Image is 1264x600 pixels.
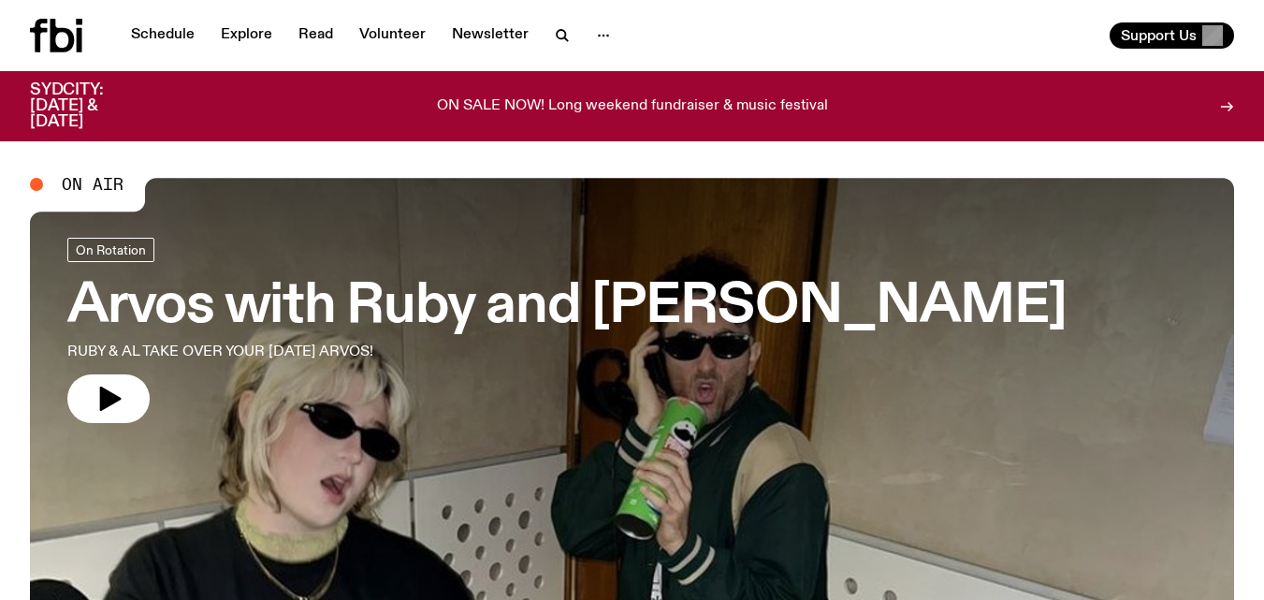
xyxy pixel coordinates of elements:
a: Schedule [120,22,206,49]
a: Newsletter [441,22,540,49]
h3: SYDCITY: [DATE] & [DATE] [30,82,150,130]
a: Explore [210,22,283,49]
p: RUBY & AL TAKE OVER YOUR [DATE] ARVOS! [67,341,546,363]
span: Support Us [1121,27,1197,44]
a: Volunteer [348,22,437,49]
a: On Rotation [67,238,154,262]
button: Support Us [1110,22,1234,49]
span: On Rotation [76,242,146,256]
p: ON SALE NOW! Long weekend fundraiser & music festival [437,98,828,115]
span: On Air [62,176,123,193]
a: Arvos with Ruby and [PERSON_NAME]RUBY & AL TAKE OVER YOUR [DATE] ARVOS! [67,238,1067,423]
h3: Arvos with Ruby and [PERSON_NAME] [67,281,1067,333]
a: Read [287,22,344,49]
